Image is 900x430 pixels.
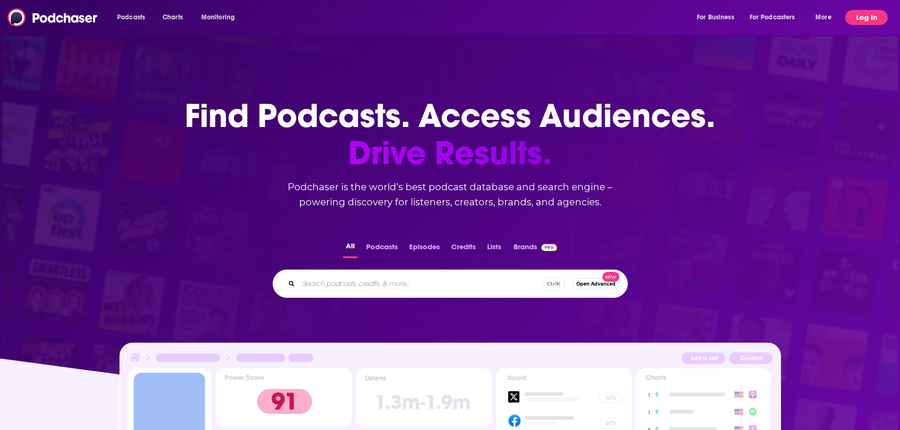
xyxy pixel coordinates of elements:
[406,240,443,258] button: Episodes
[185,135,715,172] span: Drive Results.
[448,240,479,258] button: Credits
[273,270,628,298] div: Search podcasts, credits, & more...
[744,10,809,25] button: open menu
[299,276,542,291] input: Search podcasts, credits, & more...
[356,368,492,427] img: Podcast Insights Listens
[602,272,619,282] span: New
[343,240,358,258] button: All
[195,10,247,25] button: open menu
[111,10,157,25] button: open menu
[363,240,401,258] button: Podcasts
[117,11,145,24] span: Podcasts
[156,10,189,25] a: Charts
[163,11,183,24] span: Charts
[484,240,504,258] button: Lists
[572,278,620,289] button: Open AdvancedNew
[261,179,639,210] h2: Podchaser is the world’s best podcast database and search engine – powering discovery for listene...
[845,10,888,25] button: Log In
[690,10,746,25] button: open menu
[514,240,557,258] a: BrandsPodchaser Pro
[697,11,734,24] span: For Business
[8,8,98,26] img: Podchaser - Follow, Share and Rate Podcasts
[542,277,565,291] span: Ctrl K
[541,244,557,251] img: Podchaser Pro
[201,11,235,24] span: Monitoring
[576,281,616,287] span: Open Advanced
[750,11,795,24] span: For Podcasters
[128,351,772,368] img: Podcast Insights Header
[815,11,831,24] span: More
[185,97,715,172] h1: Find Podcasts. Access Audiences.
[215,368,352,427] img: Podcast Insights Power score
[809,10,843,25] button: open menu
